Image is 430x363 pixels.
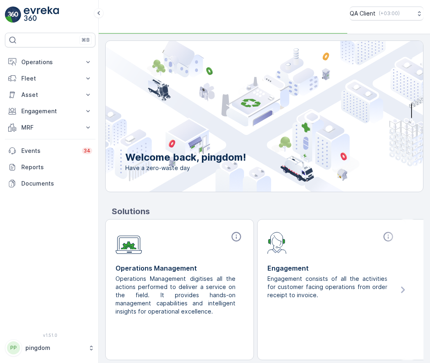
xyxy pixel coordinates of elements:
p: pingdom [25,344,84,352]
img: city illustration [69,41,423,192]
img: logo_light-DOdMpM7g.png [24,7,59,23]
p: Fleet [21,74,79,83]
p: ⌘B [81,37,90,43]
a: Reports [5,159,95,175]
p: QA Client [350,9,376,18]
button: Fleet [5,70,95,87]
p: 34 [84,148,91,154]
p: Documents [21,179,92,188]
img: module-icon [115,231,142,254]
p: Engagement [267,263,396,273]
button: Engagement [5,103,95,119]
p: Events [21,147,77,155]
p: Engagement [21,107,79,115]
button: PPpingdom [5,339,95,356]
div: PP [7,341,20,354]
p: ( +03:00 ) [379,10,400,17]
p: Welcome back, pingdom! [125,151,246,164]
button: MRF [5,119,95,136]
p: Reports [21,163,92,171]
p: Asset [21,91,79,99]
a: Events34 [5,143,95,159]
p: Engagement consists of all the activities for customer facing operations from order receipt to in... [267,275,389,299]
button: Asset [5,87,95,103]
button: QA Client(+03:00) [350,7,423,20]
p: Operations Management [115,263,244,273]
img: module-icon [267,231,287,254]
button: Operations [5,54,95,70]
p: MRF [21,123,79,132]
p: Operations [21,58,79,66]
p: Operations Management digitises all the actions performed to deliver a service on the field. It p... [115,275,237,316]
span: v 1.51.0 [5,333,95,338]
img: logo [5,7,21,23]
p: Solutions [112,205,423,217]
span: Have a zero-waste day [125,164,246,172]
a: Documents [5,175,95,192]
